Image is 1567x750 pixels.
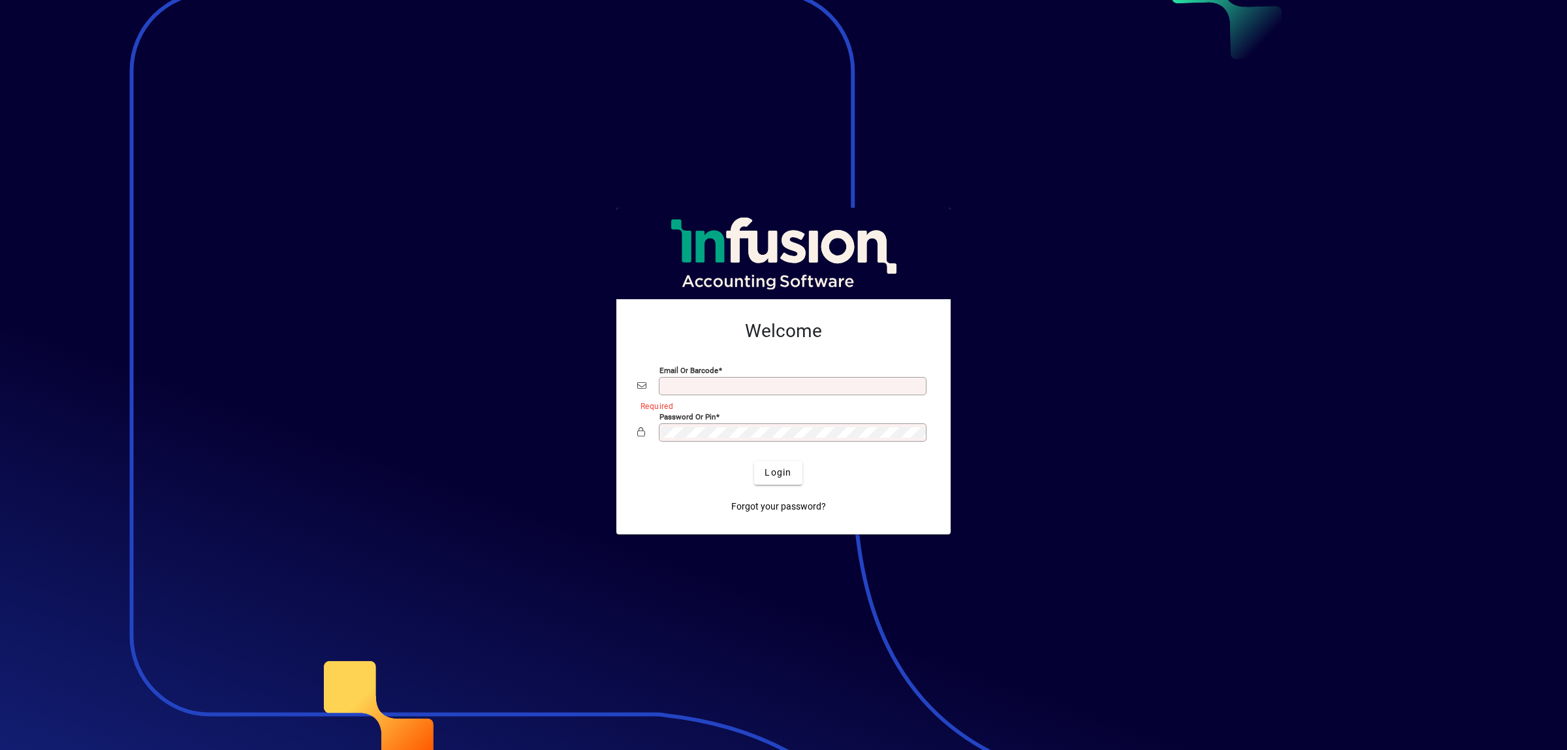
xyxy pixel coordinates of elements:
mat-error: Required [641,399,919,412]
span: Login [765,466,791,480]
a: Forgot your password? [726,495,831,519]
span: Forgot your password? [731,500,826,514]
h2: Welcome [637,320,930,342]
mat-label: Email or Barcode [659,365,718,374]
mat-label: Password or Pin [659,412,716,421]
button: Login [754,461,802,485]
